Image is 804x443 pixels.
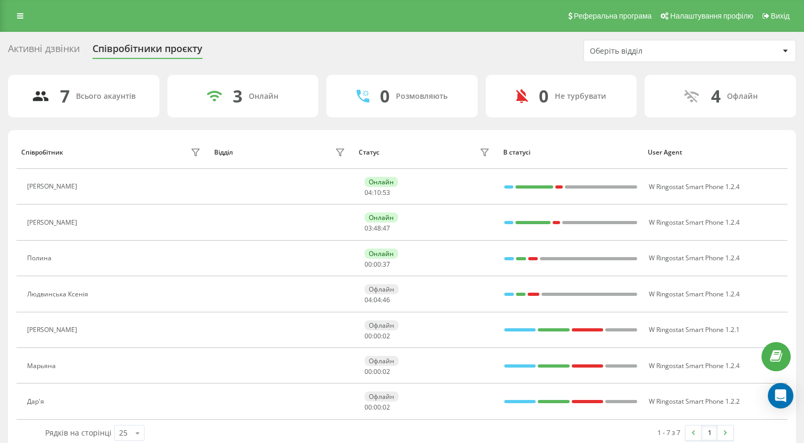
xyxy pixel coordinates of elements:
div: 25 [119,428,128,438]
div: Статус [359,149,379,156]
div: : : [365,296,390,304]
div: User Agent [648,149,782,156]
span: W Ringostat Smart Phone 1.2.4 [649,361,740,370]
span: 04 [365,295,372,304]
div: 0 [380,86,390,106]
span: 00 [365,260,372,269]
div: Марьяна [27,362,58,370]
div: 7 [60,86,70,106]
div: Співробітники проєкту [92,43,202,59]
span: 00 [365,367,372,376]
span: 48 [374,224,381,233]
span: 02 [383,403,390,412]
div: Дар'я [27,398,47,405]
div: Онлайн [249,92,278,101]
span: 03 [365,224,372,233]
span: W Ringostat Smart Phone 1.2.1 [649,325,740,334]
span: 10 [374,188,381,197]
div: : : [365,189,390,197]
div: 4 [711,86,721,106]
span: 02 [383,331,390,340]
div: Open Intercom Messenger [768,383,793,408]
span: 53 [383,188,390,197]
div: : : [365,368,390,376]
span: 00 [365,331,372,340]
div: Офлайн [365,320,399,330]
div: [PERSON_NAME] [27,219,80,226]
span: 00 [374,403,381,412]
div: 3 [233,86,242,106]
div: Офлайн [365,391,399,402]
div: : : [365,225,390,232]
div: Всього акаунтів [76,92,136,101]
div: 0 [539,86,548,106]
span: Реферальна програма [574,12,652,20]
span: 00 [374,331,381,340]
span: 02 [383,367,390,376]
a: 1 [701,425,717,440]
span: 04 [374,295,381,304]
span: 47 [383,224,390,233]
div: Відділ [214,149,233,156]
div: Оберіть відділ [590,47,717,56]
div: [PERSON_NAME] [27,326,80,334]
div: В статусі [503,149,638,156]
span: 37 [383,260,390,269]
span: W Ringostat Smart Phone 1.2.4 [649,253,740,262]
span: W Ringostat Smart Phone 1.2.4 [649,182,740,191]
div: Онлайн [365,177,398,187]
div: Не турбувати [555,92,606,101]
span: 46 [383,295,390,304]
span: Вихід [771,12,790,20]
div: Людвинська Ксенія [27,291,91,298]
div: Активні дзвінки [8,43,80,59]
span: 00 [374,260,381,269]
div: : : [365,404,390,411]
span: 00 [374,367,381,376]
span: Рядків на сторінці [45,428,112,438]
div: Розмовляють [396,92,447,101]
div: Офлайн [365,284,399,294]
span: Налаштування профілю [670,12,753,20]
div: Офлайн [727,92,758,101]
span: 00 [365,403,372,412]
span: W Ringostat Smart Phone 1.2.2 [649,397,740,406]
div: Онлайн [365,249,398,259]
div: 1 - 7 з 7 [657,427,680,438]
span: 04 [365,188,372,197]
div: Полина [27,254,54,262]
div: [PERSON_NAME] [27,183,80,190]
div: Співробітник [21,149,63,156]
div: Офлайн [365,356,399,366]
div: : : [365,333,390,340]
span: W Ringostat Smart Phone 1.2.4 [649,218,740,227]
div: : : [365,261,390,268]
div: Онлайн [365,212,398,223]
span: W Ringostat Smart Phone 1.2.4 [649,289,740,299]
